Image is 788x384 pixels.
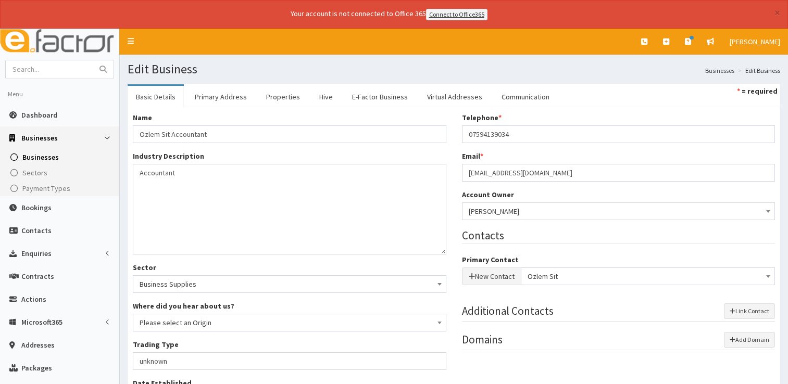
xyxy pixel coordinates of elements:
span: Ozlem Sit [521,267,776,285]
a: Businesses [3,149,119,165]
li: Edit Business [735,66,780,75]
strong: = required [742,86,778,96]
span: Business Supplies [140,277,440,291]
span: Payment Types [22,184,70,193]
a: Basic Details [128,86,184,108]
span: Ozlem Sit [528,269,769,284]
span: Hazel Wilson [469,204,769,219]
span: Businesses [21,133,58,143]
a: Businesses [705,66,734,75]
a: Sectors [3,165,119,181]
label: Telephone [462,112,502,123]
a: E-Factor Business [344,86,416,108]
label: Industry Description [133,151,204,161]
a: Virtual Addresses [419,86,491,108]
span: Business Supplies [133,275,446,293]
span: Addresses [21,340,55,350]
span: Contacts [21,226,52,235]
a: Properties [258,86,308,108]
legend: Additional Contacts [462,303,776,322]
button: × [774,7,780,18]
a: Connect to Office365 [426,9,487,20]
textarea: Accountant [133,164,446,254]
span: Packages [21,363,52,373]
a: Communication [493,86,558,108]
button: New Contact [462,267,521,285]
span: Hazel Wilson [462,202,776,220]
label: Name [133,112,152,123]
span: Contracts [21,272,54,281]
legend: Domains [462,332,776,350]
span: Please select an Origin [140,315,440,330]
a: Primary Address [186,86,255,108]
button: Add Domain [724,332,775,348]
label: Account Owner [462,189,514,200]
span: Businesses [22,152,59,162]
label: Trading Type [133,339,179,350]
span: Enquiries [21,249,52,258]
a: [PERSON_NAME] [722,29,788,55]
div: Your account is not connected to Office 365 [84,8,694,20]
span: Sectors [22,168,47,177]
label: Primary Contact [462,254,519,265]
span: Bookings [21,203,52,212]
label: Sector [133,262,156,273]
label: Email [462,151,483,161]
h1: Edit Business [128,62,780,76]
span: [PERSON_NAME] [730,37,780,46]
input: Search... [6,60,93,79]
a: Payment Types [3,181,119,196]
span: Please select an Origin [133,314,446,331]
legend: Contacts [462,228,776,244]
button: Link Contact [724,303,775,319]
span: Dashboard [21,110,57,120]
a: Hive [311,86,341,108]
span: Microsoft365 [21,317,62,327]
span: Actions [21,295,46,304]
label: Where did you hear about us? [133,301,234,311]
